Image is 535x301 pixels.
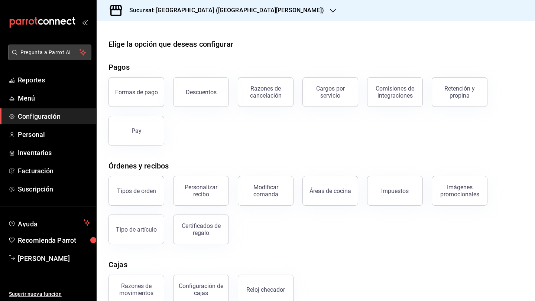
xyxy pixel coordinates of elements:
[437,85,483,99] div: Retención y propina
[173,77,229,107] button: Descuentos
[243,85,289,99] div: Razones de cancelación
[246,286,285,293] div: Reloj checador
[18,253,90,264] span: [PERSON_NAME]
[173,215,229,244] button: Certificados de regalo
[132,127,142,134] div: Pay
[18,148,90,158] span: Inventarios
[18,235,90,245] span: Recomienda Parrot
[108,215,164,244] button: Tipo de artículo
[381,187,409,194] div: Impuestos
[367,77,423,107] button: Comisiones de integraciones
[108,116,164,145] button: Pay
[8,45,91,60] button: Pregunta a Parrot AI
[9,290,90,298] span: Sugerir nueva función
[18,75,90,85] span: Reportes
[117,187,156,194] div: Tipos de orden
[20,49,80,56] span: Pregunta a Parrot AI
[18,130,90,140] span: Personal
[302,176,358,206] button: Áreas de cocina
[178,222,224,236] div: Certificados de regalo
[178,282,224,297] div: Configuración de cajas
[173,176,229,206] button: Personalizar recibo
[108,176,164,206] button: Tipos de orden
[5,54,91,62] a: Pregunta a Parrot AI
[108,62,130,73] div: Pagos
[243,184,289,198] div: Modificar comanda
[115,89,158,96] div: Formas de pago
[432,176,487,206] button: Imágenes promocionales
[238,176,294,206] button: Modificar comanda
[108,39,233,50] div: Elige la opción que deseas configurar
[302,77,358,107] button: Cargos por servicio
[18,111,90,121] span: Configuración
[309,187,351,194] div: Áreas de cocina
[186,89,217,96] div: Descuentos
[18,166,90,176] span: Facturación
[123,6,324,15] h3: Sucursal: [GEOGRAPHIC_DATA] ([GEOGRAPHIC_DATA][PERSON_NAME])
[178,184,224,198] div: Personalizar recibo
[307,85,353,99] div: Cargos por servicio
[116,226,157,233] div: Tipo de artículo
[108,259,127,270] div: Cajas
[18,93,90,103] span: Menú
[108,160,169,171] div: Órdenes y recibos
[372,85,418,99] div: Comisiones de integraciones
[367,176,423,206] button: Impuestos
[18,184,90,194] span: Suscripción
[18,218,81,227] span: Ayuda
[432,77,487,107] button: Retención y propina
[437,184,483,198] div: Imágenes promocionales
[82,19,88,25] button: open_drawer_menu
[113,282,159,297] div: Razones de movimientos
[108,77,164,107] button: Formas de pago
[238,77,294,107] button: Razones de cancelación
